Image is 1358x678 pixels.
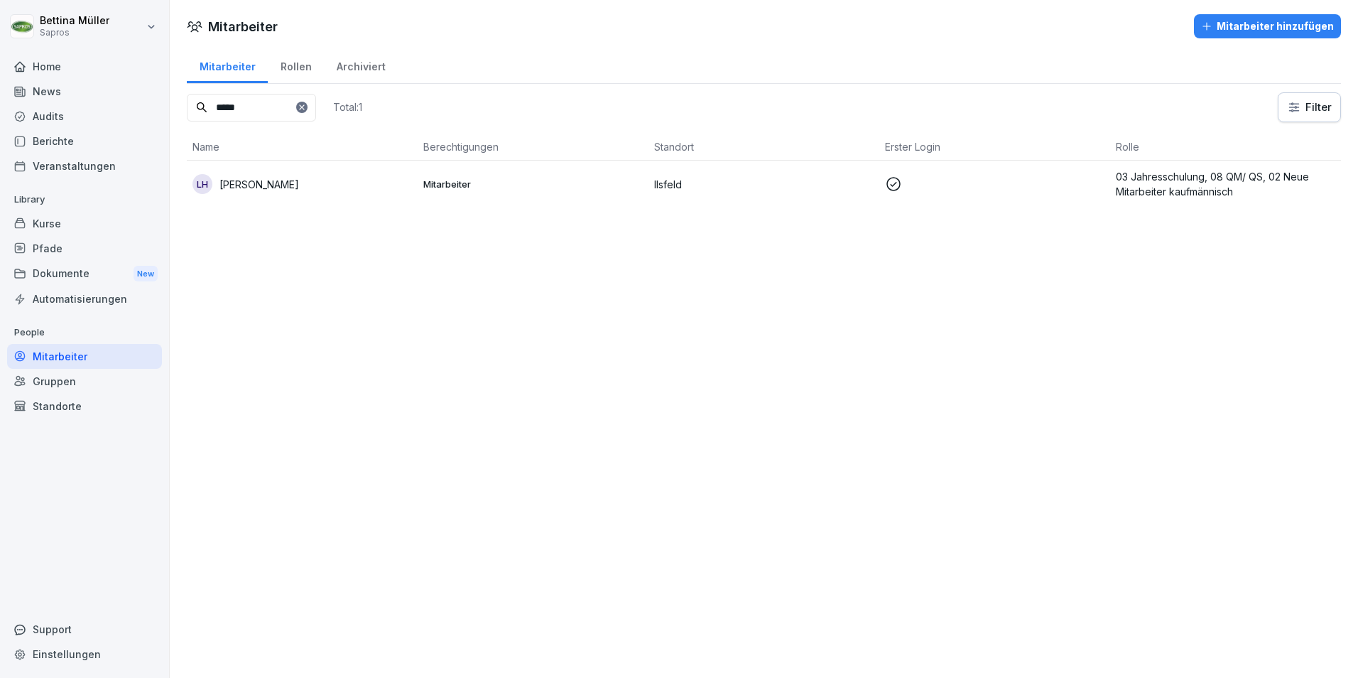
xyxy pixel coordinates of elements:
p: [PERSON_NAME] [219,177,299,192]
a: Standorte [7,394,162,419]
p: People [7,321,162,344]
th: Name [187,134,418,161]
a: Archiviert [324,47,398,83]
a: Home [7,54,162,79]
div: LH [192,174,212,194]
p: 03 Jahresschulung, 08 QM/ QS, 02 Neue Mitarbeiter kaufmännisch [1116,169,1335,199]
th: Berechtigungen [418,134,648,161]
a: Gruppen [7,369,162,394]
a: Mitarbeiter [7,344,162,369]
a: News [7,79,162,104]
a: Einstellungen [7,642,162,667]
a: DokumenteNew [7,261,162,287]
th: Rolle [1110,134,1341,161]
button: Filter [1278,93,1340,122]
a: Veranstaltungen [7,154,162,178]
th: Standort [648,134,879,161]
div: Dokumente [7,261,162,287]
button: Mitarbeiter hinzufügen [1194,14,1341,38]
a: Audits [7,104,162,129]
a: Pfade [7,236,162,261]
div: Support [7,617,162,642]
p: Ilsfeld [654,177,874,192]
p: Sapros [40,28,109,38]
p: Bettina Müller [40,15,109,27]
div: Filter [1287,100,1332,114]
a: Rollen [268,47,324,83]
a: Kurse [7,211,162,236]
div: Mitarbeiter hinzufügen [1201,18,1334,34]
a: Mitarbeiter [187,47,268,83]
div: New [134,266,158,282]
th: Erster Login [879,134,1110,161]
h1: Mitarbeiter [208,17,278,36]
p: Library [7,188,162,211]
a: Berichte [7,129,162,154]
p: Total: 1 [333,100,362,114]
p: Mitarbeiter [423,178,643,190]
a: Automatisierungen [7,286,162,311]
